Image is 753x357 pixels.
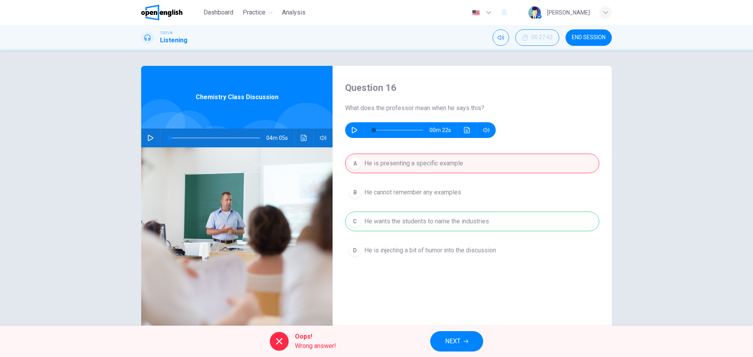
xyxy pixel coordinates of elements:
span: TOEFL® [160,30,173,36]
span: NEXT [445,336,460,347]
h4: Question 16 [345,82,599,94]
span: Chemistry Class Discussion [196,92,278,102]
span: END SESSION [572,34,606,41]
button: Practice [240,5,276,20]
div: Mute [493,29,509,46]
a: OpenEnglish logo [141,5,200,20]
img: OpenEnglish logo [141,5,182,20]
button: END SESSION [566,29,612,46]
span: 00m 22s [429,122,457,138]
button: Click to see the audio transcription [298,129,310,147]
span: What does the professor mean when he says this? [345,103,599,113]
span: 04m 05s [266,129,294,147]
button: NEXT [430,331,483,352]
button: 00:27:42 [515,29,559,46]
div: [PERSON_NAME] [547,8,590,17]
div: Hide [515,29,559,46]
span: Oops! [295,332,336,341]
button: Dashboard [200,5,236,20]
button: Click to see the audio transcription [461,122,473,138]
span: Dashboard [204,8,233,17]
img: en [471,10,481,16]
img: Chemistry Class Discussion [141,147,333,338]
span: Practice [243,8,266,17]
button: Analysis [279,5,309,20]
h1: Listening [160,36,187,45]
span: 00:27:42 [531,34,553,41]
span: Wrong answer! [295,341,336,351]
img: Profile picture [528,6,541,19]
span: Analysis [282,8,306,17]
